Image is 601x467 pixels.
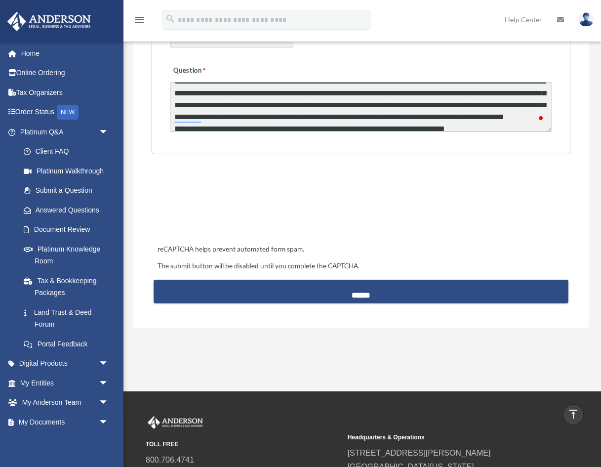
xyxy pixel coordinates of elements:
[7,354,123,374] a: Digital Productsarrow_drop_down
[155,185,305,223] iframe: reCAPTCHA
[14,334,123,354] a: Portal Feedback
[99,122,119,142] span: arrow_drop_down
[99,373,119,393] span: arrow_drop_down
[7,373,123,393] a: My Entitiesarrow_drop_down
[57,105,79,120] div: NEW
[7,63,123,83] a: Online Ordering
[146,416,205,429] img: Anderson Advisors Platinum Portal
[7,102,123,123] a: Order StatusNEW
[165,13,176,24] i: search
[348,432,543,443] small: Headquarters & Operations
[7,122,123,142] a: Platinum Q&Aarrow_drop_down
[99,354,119,374] span: arrow_drop_down
[99,393,119,413] span: arrow_drop_down
[99,432,119,452] span: arrow_drop_down
[4,12,94,31] img: Anderson Advisors Platinum Portal
[7,83,123,102] a: Tax Organizers
[133,17,145,26] a: menu
[563,404,584,425] a: vertical_align_top
[14,302,123,334] a: Land Trust & Deed Forum
[99,412,119,432] span: arrow_drop_down
[14,200,123,220] a: Answered Questions
[146,456,194,464] a: 800.706.4741
[567,408,579,420] i: vertical_align_top
[14,181,119,201] a: Submit a Question
[7,43,123,63] a: Home
[154,260,568,272] div: The submit button will be disabled until you complete the CAPTCHA.
[7,432,123,452] a: Online Learningarrow_drop_down
[154,244,568,255] div: reCAPTCHA helps prevent automated form spam.
[7,412,123,432] a: My Documentsarrow_drop_down
[133,14,145,26] i: menu
[170,82,552,132] textarea: To enrich screen reader interactions, please activate Accessibility in Grammarly extension settings
[14,220,123,240] a: Document Review
[14,142,123,162] a: Client FAQ
[348,449,491,457] a: [STREET_ADDRESS][PERSON_NAME]
[7,393,123,413] a: My Anderson Teamarrow_drop_down
[170,64,246,78] label: Question
[579,12,594,27] img: User Pic
[14,271,123,302] a: Tax & Bookkeeping Packages
[14,239,123,271] a: Platinum Knowledge Room
[14,161,123,181] a: Platinum Walkthrough
[146,439,341,450] small: TOLL FREE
